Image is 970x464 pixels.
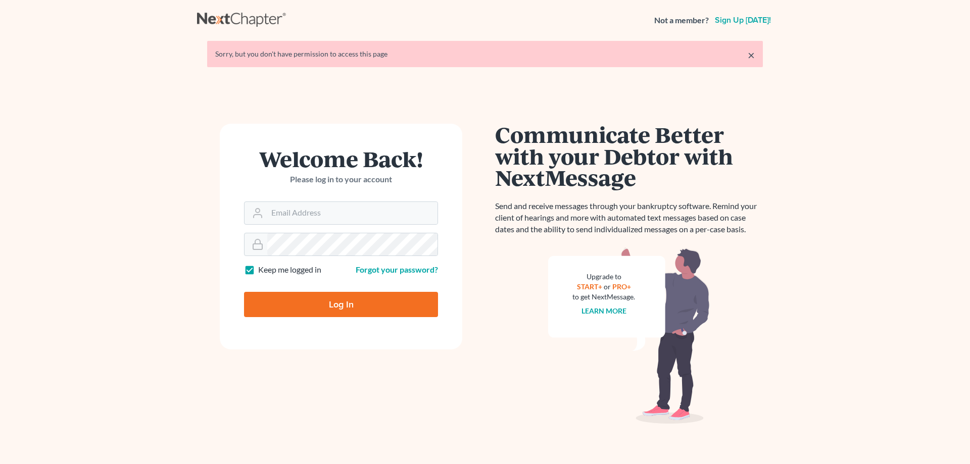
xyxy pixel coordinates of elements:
a: Sign up [DATE]! [713,16,773,24]
a: Forgot your password? [356,265,438,274]
input: Log In [244,292,438,317]
h1: Welcome Back! [244,148,438,170]
div: Upgrade to [572,272,635,282]
img: nextmessage_bg-59042aed3d76b12b5cd301f8e5b87938c9018125f34e5fa2b7a6b67550977c72.svg [548,247,710,424]
p: Please log in to your account [244,174,438,185]
label: Keep me logged in [258,264,321,276]
h1: Communicate Better with your Debtor with NextMessage [495,124,763,188]
a: START+ [577,282,602,291]
span: or [604,282,611,291]
a: PRO+ [612,282,631,291]
input: Email Address [267,202,438,224]
p: Send and receive messages through your bankruptcy software. Remind your client of hearings and mo... [495,200,763,235]
a: × [748,49,755,61]
a: Learn more [581,306,626,315]
strong: Not a member? [654,15,709,26]
div: to get NextMessage. [572,292,635,302]
div: Sorry, but you don't have permission to access this page [215,49,755,59]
